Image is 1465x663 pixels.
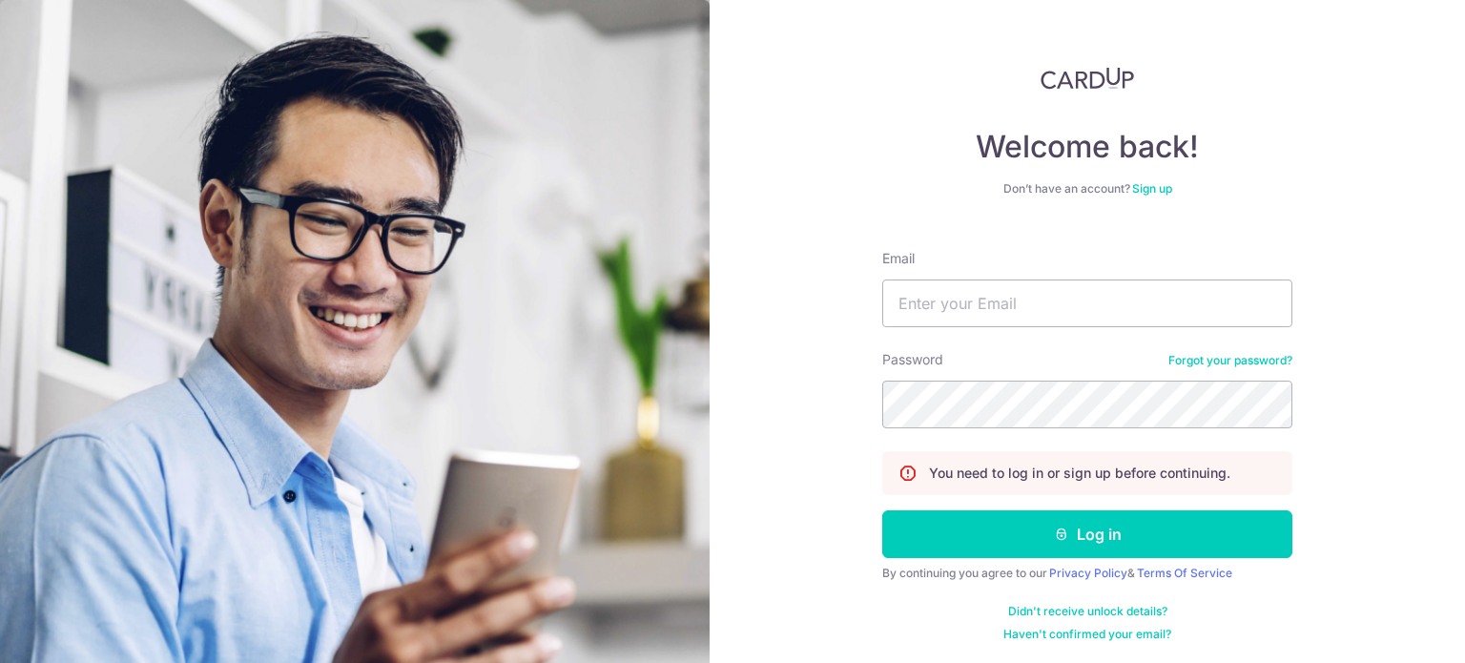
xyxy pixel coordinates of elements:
a: Privacy Policy [1049,566,1127,580]
label: Password [882,350,943,369]
img: CardUp Logo [1041,67,1134,90]
p: You need to log in or sign up before continuing. [929,464,1230,483]
a: Terms Of Service [1137,566,1232,580]
button: Log in [882,510,1292,558]
input: Enter your Email [882,280,1292,327]
h4: Welcome back! [882,128,1292,166]
a: Didn't receive unlock details? [1008,604,1167,619]
a: Forgot your password? [1168,353,1292,368]
div: Don’t have an account? [882,181,1292,197]
label: Email [882,249,915,268]
a: Haven't confirmed your email? [1003,627,1171,642]
div: By continuing you agree to our & [882,566,1292,581]
a: Sign up [1132,181,1172,196]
